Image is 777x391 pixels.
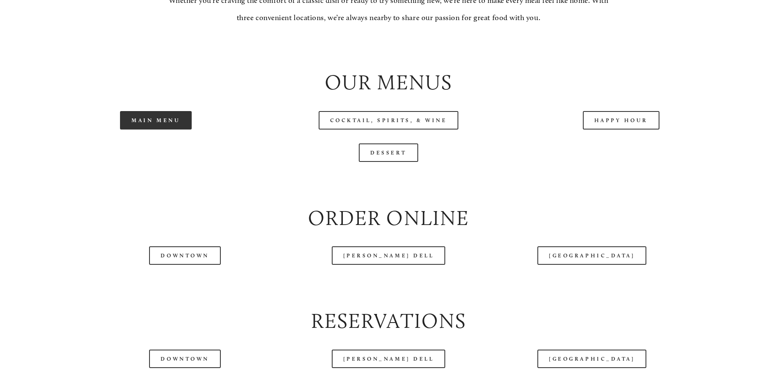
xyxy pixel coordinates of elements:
a: Dessert [359,143,418,162]
a: [PERSON_NAME] Dell [332,350,446,368]
a: [GEOGRAPHIC_DATA] [537,246,646,265]
a: Main Menu [120,111,192,130]
a: Cocktail, Spirits, & Wine [319,111,459,130]
h2: Our Menus [47,68,730,97]
a: Downtown [149,246,220,265]
a: Happy Hour [583,111,660,130]
h2: Order Online [47,204,730,233]
a: [PERSON_NAME] Dell [332,246,446,265]
a: [GEOGRAPHIC_DATA] [537,350,646,368]
h2: Reservations [47,307,730,336]
a: Downtown [149,350,220,368]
